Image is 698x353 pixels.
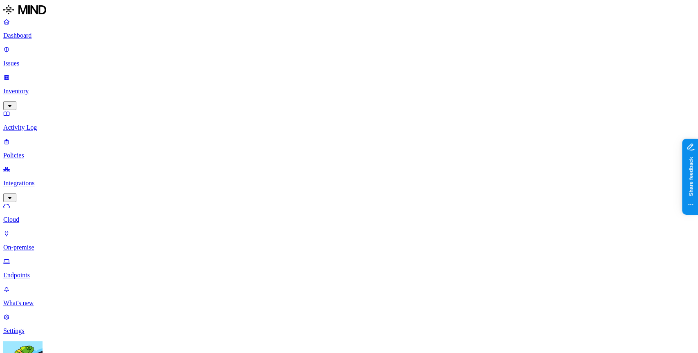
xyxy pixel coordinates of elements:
[3,272,695,279] p: Endpoints
[3,110,695,131] a: Activity Log
[3,313,695,335] a: Settings
[3,166,695,201] a: Integrations
[3,60,695,67] p: Issues
[3,32,695,39] p: Dashboard
[3,216,695,223] p: Cloud
[3,299,695,307] p: What's new
[3,3,695,18] a: MIND
[3,18,695,39] a: Dashboard
[3,138,695,159] a: Policies
[3,258,695,279] a: Endpoints
[3,3,46,16] img: MIND
[3,286,695,307] a: What's new
[3,230,695,251] a: On-premise
[3,152,695,159] p: Policies
[3,74,695,109] a: Inventory
[3,180,695,187] p: Integrations
[3,88,695,95] p: Inventory
[3,124,695,131] p: Activity Log
[3,46,695,67] a: Issues
[3,202,695,223] a: Cloud
[3,244,695,251] p: On-premise
[3,327,695,335] p: Settings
